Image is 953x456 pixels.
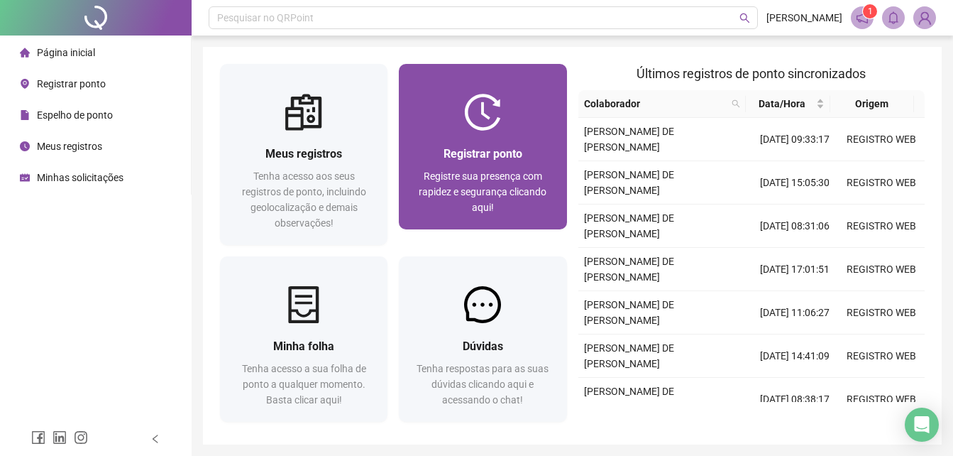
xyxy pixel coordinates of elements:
span: Registre sua presença com rapidez e segurança clicando aqui! [419,170,546,213]
span: search [739,13,750,23]
td: REGISTRO WEB [838,291,925,335]
span: left [150,434,160,444]
a: DúvidasTenha respostas para as suas dúvidas clicando aqui e acessando o chat! [399,256,566,422]
th: Origem [830,90,914,118]
td: [DATE] 15:05:30 [751,161,838,205]
span: linkedin [53,430,67,445]
td: REGISTRO WEB [838,118,925,161]
span: Últimos registros de ponto sincronizados [637,66,866,81]
td: [DATE] 11:06:27 [751,291,838,335]
td: [DATE] 09:33:17 [751,118,838,161]
div: Open Intercom Messenger [905,408,939,442]
span: notification [856,11,869,24]
span: instagram [74,430,88,445]
span: Minhas solicitações [37,172,123,183]
span: Registrar ponto [37,78,106,89]
sup: 1 [863,4,877,18]
span: [PERSON_NAME] DE [PERSON_NAME] [584,342,674,369]
a: Registrar pontoRegistre sua presença com rapidez e segurança clicando aqui! [399,64,566,229]
span: clock-circle [20,141,30,151]
span: 1 [868,6,873,16]
span: [PERSON_NAME] DE [PERSON_NAME] [584,212,674,239]
span: schedule [20,173,30,183]
span: Meus registros [265,147,342,161]
td: [DATE] 17:01:51 [751,248,838,291]
img: 90662 [914,7,935,28]
span: Colaborador [584,96,727,112]
span: Tenha acesso aos seus registros de ponto, incluindo geolocalização e demais observações! [242,170,366,229]
span: search [732,99,740,108]
span: Data/Hora [751,96,812,112]
td: REGISTRO WEB [838,248,925,291]
span: [PERSON_NAME] DE [PERSON_NAME] [584,256,674,283]
span: [PERSON_NAME] [766,10,842,26]
td: [DATE] 08:38:17 [751,378,838,421]
td: [DATE] 14:41:09 [751,335,838,378]
span: file [20,110,30,120]
a: Minha folhaTenha acesso a sua folha de ponto a qualquer momento. Basta clicar aqui! [220,256,387,422]
a: Meus registrosTenha acesso aos seus registros de ponto, incluindo geolocalização e demais observa... [220,64,387,245]
span: Meus registros [37,141,102,152]
td: [DATE] 08:31:06 [751,205,838,248]
span: [PERSON_NAME] DE [PERSON_NAME] [584,299,674,326]
span: home [20,48,30,58]
td: REGISTRO WEB [838,205,925,248]
span: Dúvidas [463,340,503,353]
span: Registrar ponto [444,147,522,161]
span: bell [887,11,900,24]
span: environment [20,79,30,89]
span: [PERSON_NAME] DE [PERSON_NAME] [584,386,674,413]
th: Data/Hora [746,90,830,118]
span: Espelho de ponto [37,109,113,121]
span: Tenha respostas para as suas dúvidas clicando aqui e acessando o chat! [417,363,549,406]
td: REGISTRO WEB [838,161,925,205]
td: REGISTRO WEB [838,378,925,421]
span: facebook [31,430,45,445]
span: search [729,93,743,114]
span: Página inicial [37,47,95,58]
td: REGISTRO WEB [838,335,925,378]
span: Tenha acesso a sua folha de ponto a qualquer momento. Basta clicar aqui! [242,363,366,406]
span: Minha folha [273,340,334,353]
span: [PERSON_NAME] DE [PERSON_NAME] [584,126,674,153]
span: [PERSON_NAME] DE [PERSON_NAME] [584,169,674,196]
